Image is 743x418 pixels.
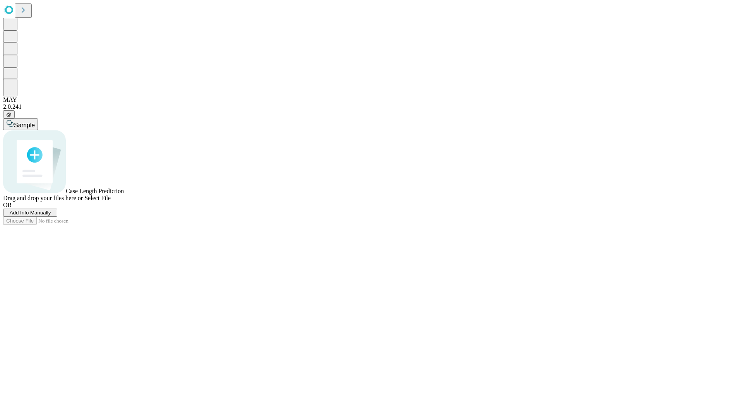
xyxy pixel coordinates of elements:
button: Sample [3,118,38,130]
span: Add Info Manually [10,210,51,216]
span: OR [3,202,12,208]
div: 2.0.241 [3,103,740,110]
span: Case Length Prediction [66,188,124,194]
span: Sample [14,122,35,128]
span: Select File [84,195,111,201]
button: Add Info Manually [3,209,57,217]
div: MAY [3,96,740,103]
button: @ [3,110,15,118]
span: @ [6,111,12,117]
span: Drag and drop your files here or [3,195,83,201]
